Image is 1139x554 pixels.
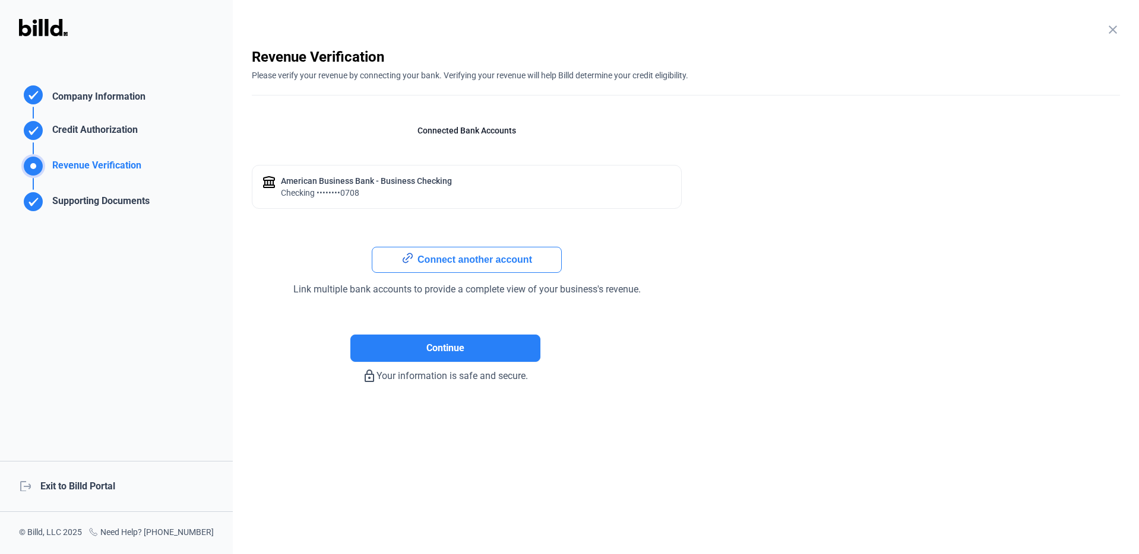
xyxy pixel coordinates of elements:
[48,158,141,178] div: Revenue Verification
[281,175,452,187] div: American Business Bank - Business checking
[372,247,562,273] button: Connect another account
[293,282,641,297] div: Link multiple bank accounts to provide a complete view of your business's revenue.
[19,479,31,491] mat-icon: logout
[48,90,145,107] div: Company Information
[48,194,150,214] div: Supporting Documents
[281,187,452,199] div: checking ••••••••0708
[426,341,464,355] span: Continue
[252,66,1120,81] div: Please verify your revenue by connecting your bank. Verifying your revenue will help Billd determ...
[88,526,214,540] div: Need Help? [PHONE_NUMBER]
[1106,23,1120,37] mat-icon: close
[252,47,1120,66] div: Revenue Verification
[417,125,516,136] div: Connected Bank Accounts
[19,526,82,540] div: © Billd, LLC 2025
[362,369,376,383] mat-icon: lock_outline
[19,19,68,36] img: Billd Logo
[252,362,638,383] div: Your information is safe and secure.
[48,123,138,142] div: Credit Authorization
[350,335,540,362] button: Continue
